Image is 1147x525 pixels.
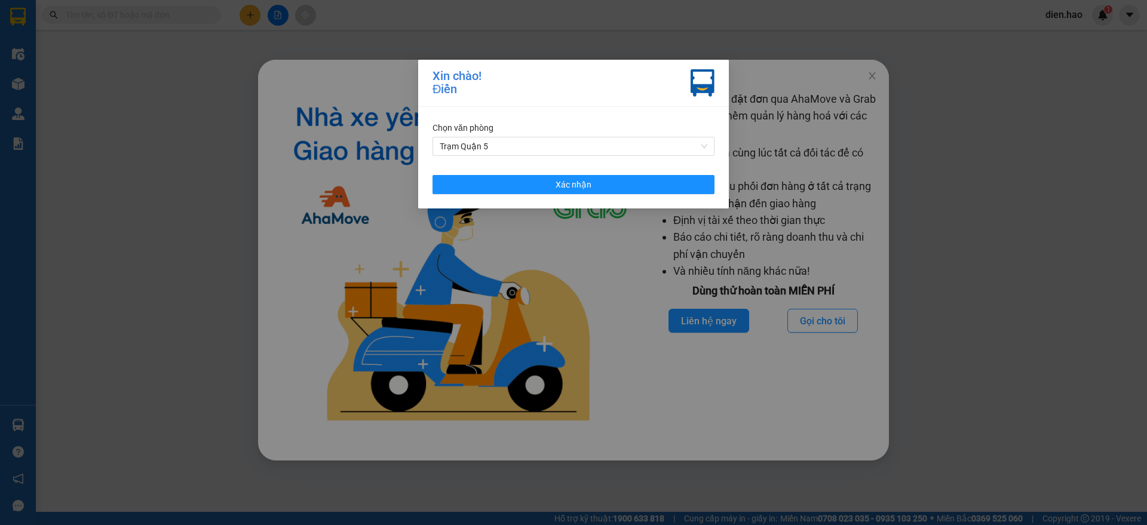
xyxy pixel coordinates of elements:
span: Trạm Quận 5 [440,137,707,155]
div: Chọn văn phòng [433,121,714,134]
img: vxr-icon [691,69,714,97]
div: Xin chào! Điền [433,69,482,97]
span: Xác nhận [556,178,591,191]
button: Xác nhận [433,175,714,194]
